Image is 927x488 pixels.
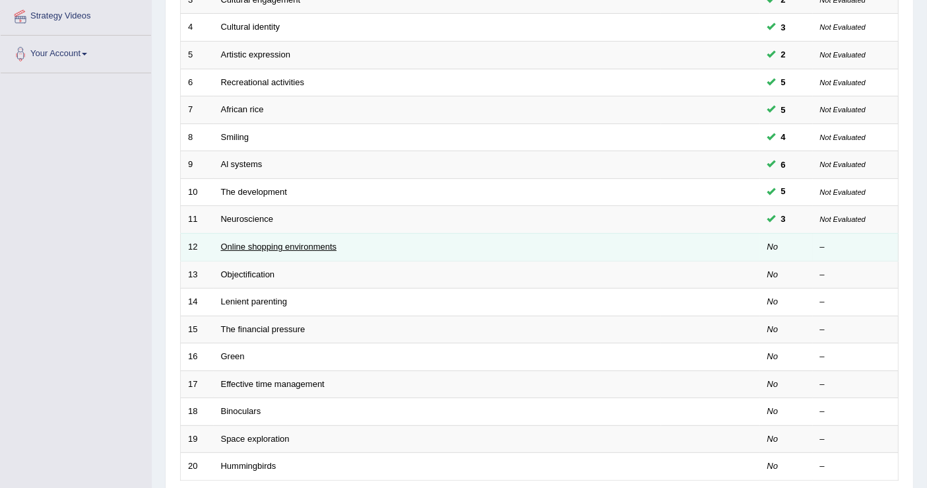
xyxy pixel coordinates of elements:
a: Neuroscience [221,214,274,224]
td: 4 [181,14,214,42]
span: You can still take this question [776,130,791,144]
em: No [767,434,779,444]
div: – [820,241,891,254]
td: 16 [181,343,214,371]
span: You can still take this question [776,103,791,117]
td: 8 [181,123,214,151]
td: 10 [181,178,214,206]
a: Objectification [221,269,275,279]
td: 7 [181,96,214,124]
em: No [767,461,779,471]
td: 9 [181,151,214,179]
a: Green [221,351,245,361]
td: 13 [181,261,214,289]
td: 12 [181,233,214,261]
span: You can still take this question [776,48,791,61]
span: You can still take this question [776,75,791,89]
a: Online shopping environments [221,242,337,252]
span: You can still take this question [776,213,791,227]
td: 15 [181,316,214,343]
small: Not Evaluated [820,79,866,87]
td: 14 [181,289,214,316]
div: – [820,269,891,281]
span: You can still take this question [776,20,791,34]
em: No [767,269,779,279]
small: Not Evaluated [820,23,866,31]
em: No [767,324,779,334]
td: 6 [181,69,214,96]
a: Binoculars [221,406,261,416]
small: Not Evaluated [820,51,866,59]
td: 20 [181,453,214,481]
a: The financial pressure [221,324,305,334]
small: Not Evaluated [820,160,866,168]
a: Your Account [1,36,151,69]
a: Recreational activities [221,77,304,87]
div: – [820,405,891,418]
a: Space exploration [221,434,290,444]
td: 18 [181,398,214,426]
a: Effective time management [221,379,325,389]
small: Not Evaluated [820,188,866,196]
em: No [767,296,779,306]
span: You can still take this question [776,158,791,172]
div: – [820,351,891,363]
em: No [767,242,779,252]
a: Smiling [221,132,249,142]
em: No [767,406,779,416]
a: African rice [221,104,264,114]
div: – [820,378,891,391]
a: Hummingbirds [221,461,276,471]
td: 19 [181,425,214,453]
td: 5 [181,42,214,69]
div: – [820,296,891,308]
a: Cultural identity [221,22,280,32]
div: – [820,460,891,473]
a: Artistic expression [221,50,290,59]
a: The development [221,187,287,197]
small: Not Evaluated [820,215,866,223]
td: 17 [181,370,214,398]
em: No [767,379,779,389]
small: Not Evaluated [820,133,866,141]
td: 11 [181,206,214,234]
a: Lenient parenting [221,296,287,306]
em: No [767,351,779,361]
a: Al systems [221,159,263,169]
small: Not Evaluated [820,106,866,114]
span: You can still take this question [776,185,791,199]
div: – [820,324,891,336]
div: – [820,433,891,446]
